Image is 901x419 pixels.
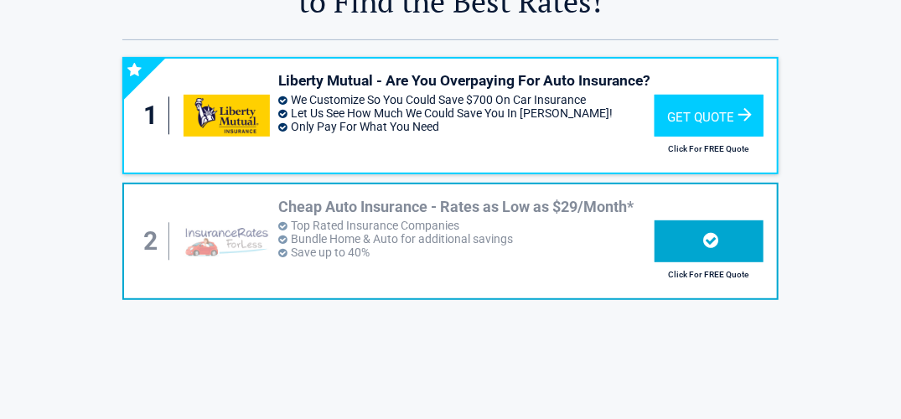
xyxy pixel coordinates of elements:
li: Save up to 40% [278,246,655,259]
li: Top Rated Insurance Companies [278,219,655,232]
h2: Click For FREE Quote [655,270,762,279]
div: 1 [141,97,169,135]
img: libertymutual's logo [184,95,270,137]
li: Let Us See How Much We Could Save You In [PERSON_NAME]! [278,106,655,120]
h3: Cheap Auto Insurance - Rates as Low as $29/Month* [278,197,655,216]
li: We Customize So You Could Save $700 On Car Insurance [278,93,655,106]
h2: Click For FREE Quote [655,144,762,153]
h3: Liberty Mutual - Are You Overpaying For Auto Insurance? [278,71,655,91]
li: Only Pay For What You Need [278,120,655,133]
li: Bundle Home & Auto for additional savings [278,232,655,246]
div: Get Quote [655,95,764,137]
div: 2 [141,223,169,261]
img: insuranceratesforless's logo [184,220,270,262]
